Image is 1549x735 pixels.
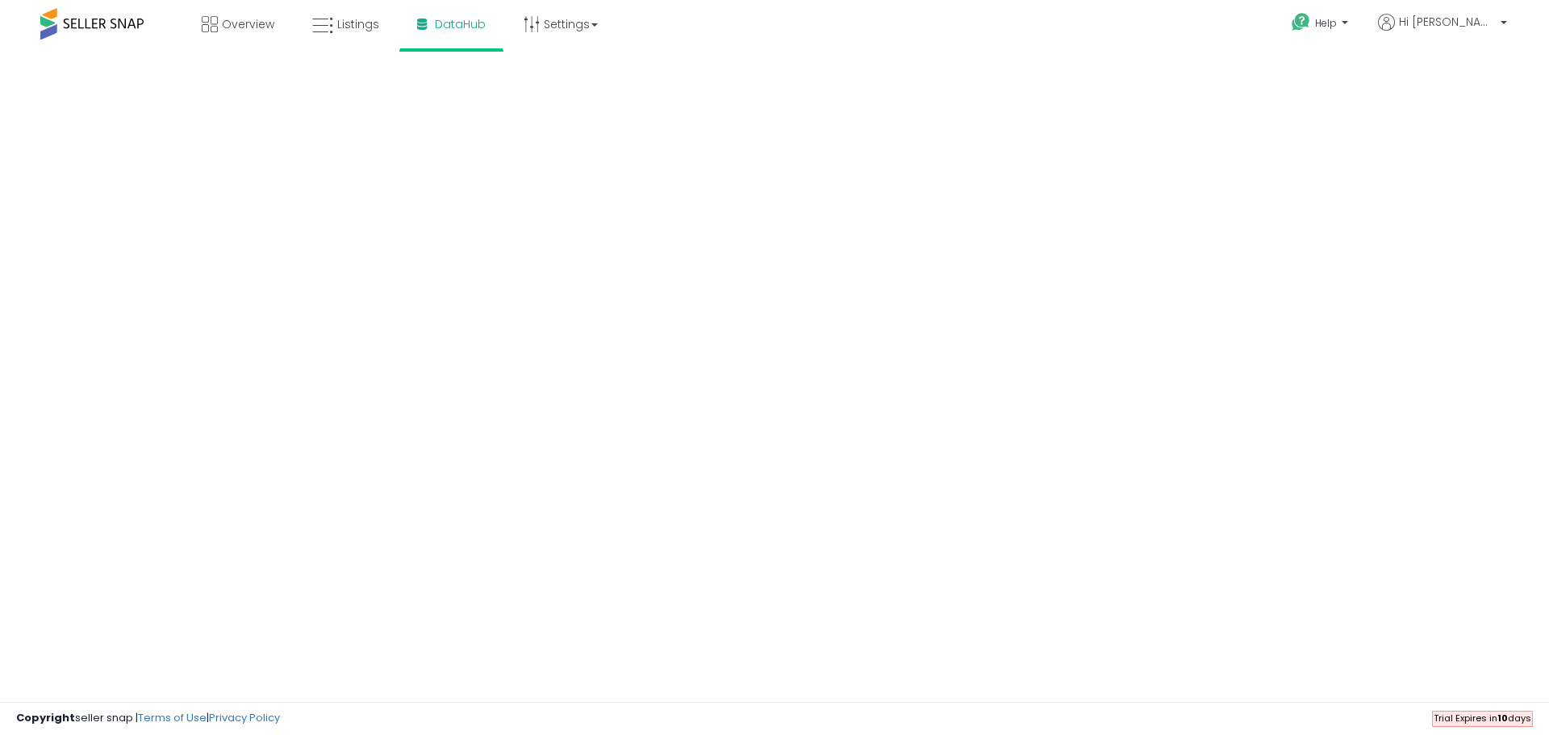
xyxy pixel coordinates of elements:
span: DataHub [435,16,486,32]
i: Get Help [1291,12,1311,32]
a: Hi [PERSON_NAME] [1378,14,1507,50]
span: Overview [222,16,274,32]
span: Listings [337,16,379,32]
span: Help [1315,16,1337,30]
span: Hi [PERSON_NAME] [1399,14,1496,30]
